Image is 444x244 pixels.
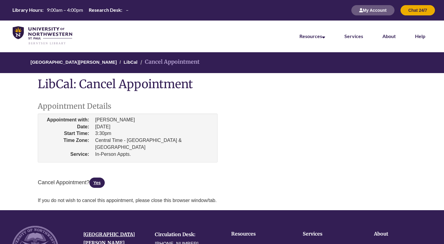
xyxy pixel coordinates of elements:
a: Hours Today [10,7,131,14]
li: Cancel Appointment [139,58,200,66]
div: Cancel Appointment? [38,178,406,188]
a: Chat 24/7 [401,8,435,13]
dd: In-Person Appts. [95,151,214,158]
th: Library Hours: [10,7,44,13]
dd: [PERSON_NAME] [95,117,214,124]
img: UNWSP Library Logo [13,26,72,45]
dd: 3:30pm [95,130,214,137]
dt: Time Zone: [41,137,89,144]
a: About [382,33,396,39]
th: Research Desk: [86,7,123,13]
span: 9:00am – 4:00pm [47,7,83,13]
a: [GEOGRAPHIC_DATA][PERSON_NAME] [30,59,117,65]
h2: Appointment Details [38,102,217,110]
h1: LibCal: Cancel Appointment [38,78,406,90]
dt: Appointment with: [41,117,89,124]
dd: Central Time - [GEOGRAPHIC_DATA] & [GEOGRAPHIC_DATA] [95,137,214,151]
button: My Account [351,5,394,15]
span: – [126,7,129,13]
a: Services [344,33,363,39]
a: Yes [89,178,104,188]
h4: Circulation Desk: [155,232,217,237]
h4: About [374,231,426,237]
h4: Services [303,231,355,237]
table: Hours Today [10,7,131,13]
a: My Account [351,8,394,13]
dt: Service: [41,151,89,158]
nav: Breadcrumb [38,52,406,73]
h4: Resources [231,231,284,237]
a: Resources [299,33,325,39]
a: Help [415,33,425,39]
a: [GEOGRAPHIC_DATA] [83,231,135,237]
dt: Start Time: [41,130,89,137]
dt: Date: [41,124,89,130]
button: Chat 24/7 [401,5,435,15]
p: If you do not wish to cancel this appointment, please close this browser window/tab. [38,197,406,204]
a: LibCal [124,59,138,65]
dd: [DATE] [95,124,214,130]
